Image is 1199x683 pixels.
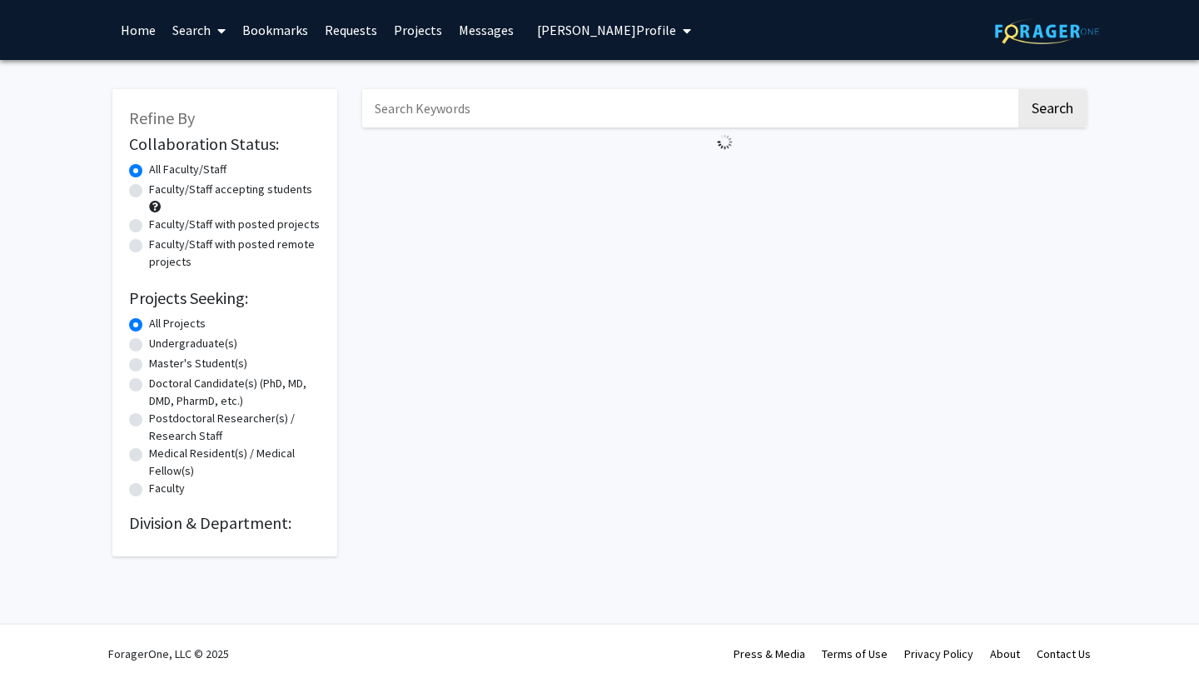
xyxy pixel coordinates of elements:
h2: Projects Seeking: [129,288,321,308]
a: Messages [450,1,522,59]
a: About [990,646,1020,661]
label: Faculty/Staff accepting students [149,181,312,198]
a: Terms of Use [822,646,888,661]
button: Search [1018,89,1087,127]
div: ForagerOne, LLC © 2025 [108,625,229,683]
span: [PERSON_NAME] Profile [537,22,676,38]
label: Postdoctoral Researcher(s) / Research Staff [149,410,321,445]
label: Medical Resident(s) / Medical Fellow(s) [149,445,321,480]
img: ForagerOne Logo [995,18,1099,44]
a: Requests [316,1,386,59]
a: Projects [386,1,450,59]
img: Loading [710,127,739,157]
label: Master's Student(s) [149,355,247,372]
label: Faculty [149,480,185,497]
label: Faculty/Staff with posted remote projects [149,236,321,271]
label: All Faculty/Staff [149,161,226,178]
label: Doctoral Candidate(s) (PhD, MD, DMD, PharmD, etc.) [149,375,321,410]
a: Home [112,1,164,59]
a: Press & Media [734,646,805,661]
label: All Projects [149,315,206,332]
label: Faculty/Staff with posted projects [149,216,320,233]
label: Undergraduate(s) [149,335,237,352]
a: Search [164,1,234,59]
a: Contact Us [1037,646,1091,661]
a: Bookmarks [234,1,316,59]
nav: Page navigation [362,157,1087,195]
h2: Collaboration Status: [129,134,321,154]
a: Privacy Policy [904,646,973,661]
span: Refine By [129,107,195,128]
h2: Division & Department: [129,513,321,533]
input: Search Keywords [362,89,1016,127]
iframe: Chat [1128,608,1187,671]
